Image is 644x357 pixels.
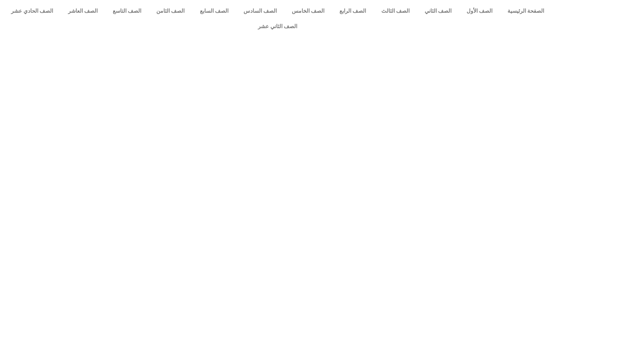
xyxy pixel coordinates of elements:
[192,3,236,19] a: الصف السابع
[374,3,417,19] a: الصف الثالث
[500,3,552,19] a: الصفحة الرئيسية
[105,3,149,19] a: الصف التاسع
[3,19,552,34] a: الصف الثاني عشر
[459,3,500,19] a: الصف الأول
[417,3,459,19] a: الصف الثاني
[149,3,192,19] a: الصف الثامن
[60,3,105,19] a: الصف العاشر
[332,3,374,19] a: الصف الرابع
[236,3,284,19] a: الصف السادس
[3,3,60,19] a: الصف الحادي عشر
[284,3,332,19] a: الصف الخامس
